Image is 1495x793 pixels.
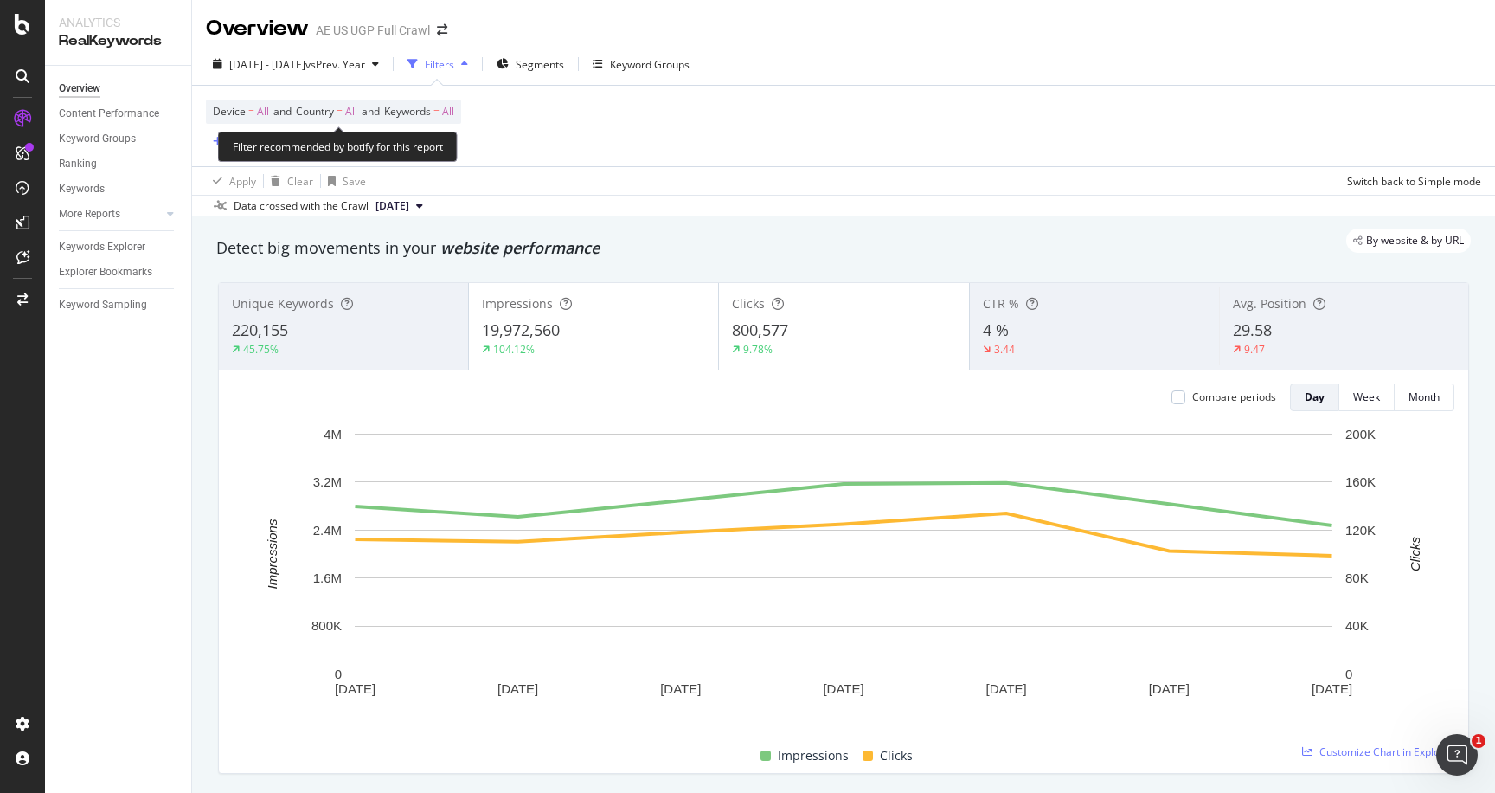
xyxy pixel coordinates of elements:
[257,100,269,124] span: All
[59,80,100,98] div: Overview
[59,80,179,98] a: Overview
[232,319,288,340] span: 220,155
[1345,523,1376,538] text: 120K
[206,50,386,78] button: [DATE] - [DATE]vsPrev. Year
[1319,745,1454,759] span: Customize Chart in Explorer
[296,104,334,119] span: Country
[1345,571,1369,585] text: 80K
[229,57,305,72] span: [DATE] - [DATE]
[743,342,773,357] div: 9.78%
[586,50,696,78] button: Keyword Groups
[218,132,458,162] div: Filter recommended by botify for this report
[425,57,454,72] div: Filters
[375,198,409,214] span: 2025 Aug. 29th
[732,319,788,340] span: 800,577
[206,14,309,43] div: Overview
[1345,667,1352,681] text: 0
[59,296,147,314] div: Keyword Sampling
[401,50,475,78] button: Filters
[994,342,1015,357] div: 3.44
[1408,536,1422,571] text: Clicks
[1395,384,1454,411] button: Month
[316,22,430,39] div: AE US UGP Full Crawl
[59,205,162,223] a: More Reports
[243,342,279,357] div: 45.75%
[59,105,159,123] div: Content Performance
[305,57,365,72] span: vs Prev. Year
[59,238,145,256] div: Keywords Explorer
[1290,384,1339,411] button: Day
[1436,734,1478,776] iframe: Intercom live chat
[335,667,342,681] text: 0
[986,681,1027,696] text: [DATE]
[1149,681,1190,696] text: [DATE]
[287,174,313,189] div: Clear
[880,745,913,766] span: Clicks
[369,196,430,216] button: [DATE]
[1345,474,1376,489] text: 160K
[313,523,342,538] text: 2.4M
[248,104,254,119] span: =
[1192,390,1276,404] div: Compare periods
[59,180,179,198] a: Keywords
[1346,229,1471,253] div: legacy label
[59,31,177,51] div: RealKeywords
[321,167,366,195] button: Save
[311,618,342,633] text: 800K
[1305,390,1325,404] div: Day
[482,295,553,312] span: Impressions
[59,296,179,314] a: Keyword Sampling
[493,342,535,357] div: 104.12%
[206,132,275,152] button: Add Filter
[234,198,369,214] div: Data crossed with the Crawl
[59,263,152,281] div: Explorer Bookmarks
[362,104,380,119] span: and
[433,104,440,119] span: =
[59,14,177,31] div: Analytics
[313,571,342,585] text: 1.6M
[59,155,179,173] a: Ranking
[335,681,375,696] text: [DATE]
[1345,427,1376,442] text: 200K
[59,205,120,223] div: More Reports
[1353,390,1380,404] div: Week
[59,130,136,148] div: Keyword Groups
[59,238,179,256] a: Keywords Explorer
[732,295,765,312] span: Clicks
[490,50,571,78] button: Segments
[313,474,342,489] text: 3.2M
[232,295,334,312] span: Unique Keywords
[1472,734,1485,748] span: 1
[1244,342,1265,357] div: 9.47
[233,425,1454,725] svg: A chart.
[59,180,105,198] div: Keywords
[337,104,343,119] span: =
[437,24,447,36] div: arrow-right-arrow-left
[273,104,292,119] span: and
[345,100,357,124] span: All
[660,681,701,696] text: [DATE]
[1233,295,1306,312] span: Avg. Position
[265,519,279,589] text: Impressions
[59,130,179,148] a: Keyword Groups
[1345,618,1369,633] text: 40K
[1340,167,1481,195] button: Switch back to Simple mode
[516,57,564,72] span: Segments
[1339,384,1395,411] button: Week
[264,167,313,195] button: Clear
[983,295,1019,312] span: CTR %
[384,104,431,119] span: Keywords
[59,155,97,173] div: Ranking
[1302,745,1454,759] a: Customize Chart in Explorer
[213,104,246,119] span: Device
[1366,235,1464,246] span: By website & by URL
[610,57,690,72] div: Keyword Groups
[1233,319,1272,340] span: 29.58
[59,105,179,123] a: Content Performance
[497,681,538,696] text: [DATE]
[778,745,849,766] span: Impressions
[1347,174,1481,189] div: Switch back to Simple mode
[59,263,179,281] a: Explorer Bookmarks
[343,174,366,189] div: Save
